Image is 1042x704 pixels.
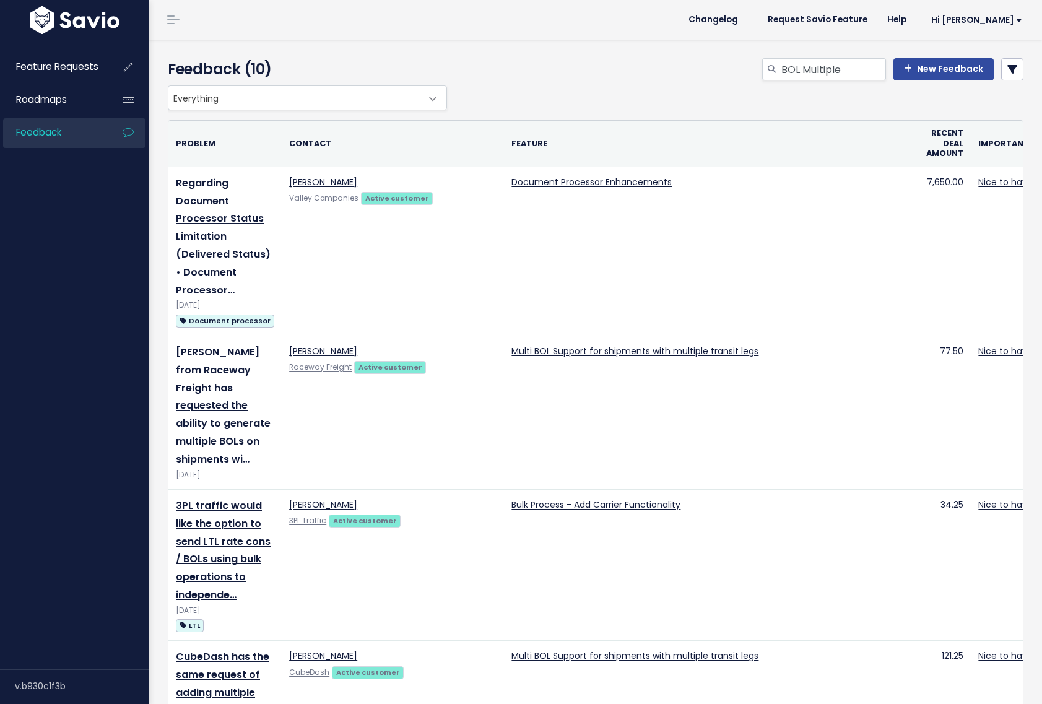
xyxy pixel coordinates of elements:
[3,53,103,81] a: Feature Requests
[3,85,103,114] a: Roadmaps
[365,193,429,203] strong: Active customer
[919,490,971,641] td: 34.25
[176,604,274,617] div: [DATE]
[176,498,271,602] a: 3PL traffic would like the option to send LTL rate cons / BOLs using bulk operations to independe…
[504,121,919,167] th: Feature
[289,345,357,357] a: [PERSON_NAME]
[919,121,971,167] th: Recent deal amount
[176,313,274,328] a: Document processor
[333,516,397,526] strong: Active customer
[168,86,422,110] span: Everything
[877,11,916,29] a: Help
[688,15,738,24] span: Changelog
[16,126,61,139] span: Feedback
[289,193,358,203] a: Valley Companies
[176,315,274,328] span: Document processor
[282,121,504,167] th: Contact
[176,469,274,482] div: [DATE]
[16,93,67,106] span: Roadmaps
[931,15,1022,25] span: Hi [PERSON_NAME]
[358,362,422,372] strong: Active customer
[919,167,971,336] td: 7,650.00
[511,176,672,188] a: Document Processor Enhancements
[168,85,447,110] span: Everything
[893,58,994,80] a: New Feedback
[16,60,98,73] span: Feature Requests
[176,299,274,312] div: [DATE]
[289,176,357,188] a: [PERSON_NAME]
[176,617,204,633] a: LTL
[919,336,971,490] td: 77.50
[176,345,271,466] a: [PERSON_NAME] from Raceway Freight has requested the ability to generate multiple BOLs on shipmen...
[511,345,758,357] a: Multi BOL Support for shipments with multiple transit legs
[176,619,204,632] span: LTL
[916,11,1032,30] a: Hi [PERSON_NAME]
[27,6,123,34] img: logo-white.9d6f32f41409.svg
[176,176,271,297] a: Regarding Document Processor Status Limitation (Delivered Status) • Document Processor…
[168,121,282,167] th: Problem
[15,670,149,702] div: v.b930c1f3b
[289,650,357,662] a: [PERSON_NAME]
[758,11,877,29] a: Request Savio Feature
[361,191,433,204] a: Active customer
[354,360,426,373] a: Active customer
[289,667,329,677] a: CubeDash
[511,650,758,662] a: Multi BOL Support for shipments with multiple transit legs
[336,667,400,677] strong: Active customer
[332,666,404,678] a: Active customer
[511,498,680,511] a: Bulk Process - Add Carrier Functionality
[168,58,441,80] h4: Feedback (10)
[780,58,886,80] input: Search feedback...
[329,514,401,526] a: Active customer
[289,498,357,511] a: [PERSON_NAME]
[3,118,103,147] a: Feedback
[289,362,352,372] a: Raceway Freight
[289,516,326,526] a: 3PL Traffic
